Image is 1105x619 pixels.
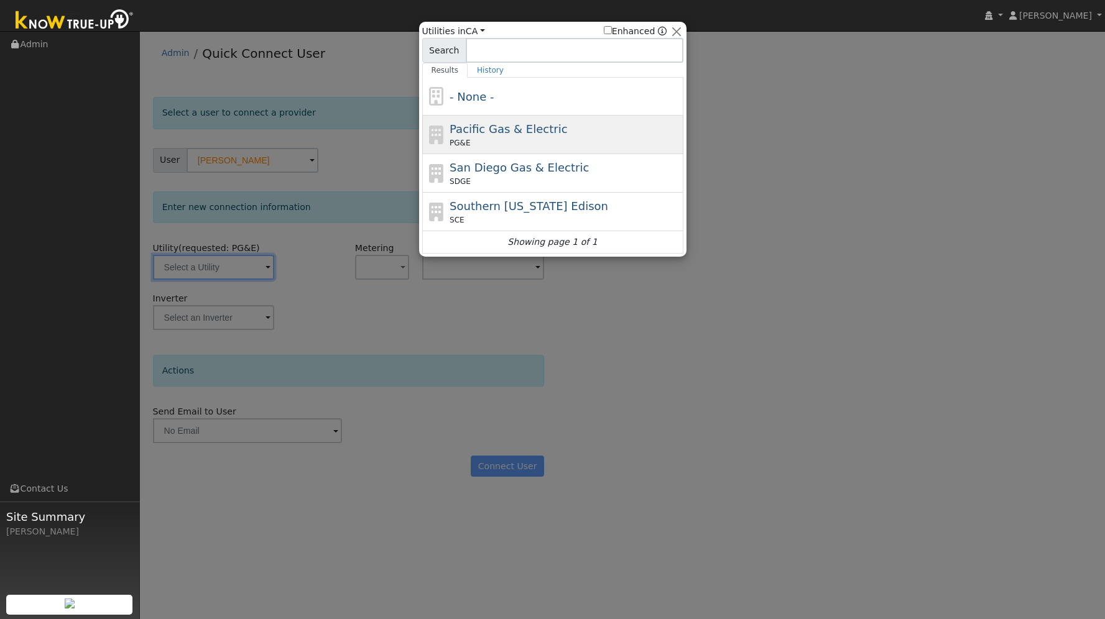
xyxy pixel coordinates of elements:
[466,26,485,36] a: CA
[450,161,589,174] span: San Diego Gas & Electric
[422,25,485,38] span: Utilities in
[604,25,667,38] span: Show enhanced providers
[65,598,75,608] img: retrieve
[604,25,655,38] label: Enhanced
[507,236,597,249] i: Showing page 1 of 1
[450,214,465,226] span: SCE
[450,137,470,149] span: PG&E
[450,199,608,213] span: Southern [US_STATE] Edison
[1019,11,1092,21] span: [PERSON_NAME]
[422,63,468,78] a: Results
[9,7,140,35] img: Know True-Up
[604,26,612,34] input: Enhanced
[450,90,494,103] span: - None -
[6,508,133,525] span: Site Summary
[450,176,471,187] span: SDGE
[658,26,667,36] a: Enhanced Providers
[450,122,567,135] span: Pacific Gas & Electric
[6,525,133,538] div: [PERSON_NAME]
[468,63,513,78] a: History
[422,38,466,63] span: Search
